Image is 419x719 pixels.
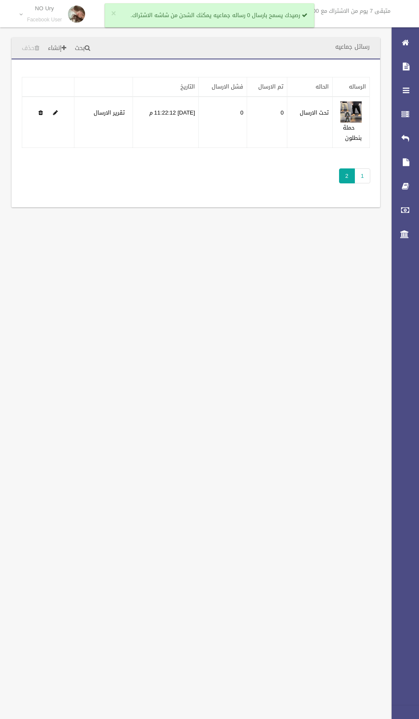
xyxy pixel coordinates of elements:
a: Edit [53,107,58,118]
p: NO Ury [27,5,62,12]
a: بحث [71,41,94,56]
td: 0 [199,97,247,148]
a: تقرير الارسال [94,107,125,118]
header: رسائل جماعيه [325,38,380,55]
div: رصيدك يسمح بارسال 0 رساله جماعيه يمكنك الشحن من شاشه الاشتراك. [105,3,314,27]
a: Edit [340,107,362,118]
a: حملة بنطلون [343,122,362,143]
a: التاريخ [180,81,195,92]
a: فشل الارسال [212,81,243,92]
a: إنشاء [44,41,70,56]
span: 2 [339,168,355,183]
label: تحت الارسال [300,108,329,118]
td: [DATE] 11:22:12 م [133,97,199,148]
button: × [111,9,116,18]
a: 1 [354,168,370,183]
small: Facebook User [27,17,62,23]
td: 0 [247,97,287,148]
th: الحاله [287,77,333,97]
img: 638925385974694887.jpg [340,101,362,123]
a: تم الارسال [258,81,283,92]
th: الرساله [333,77,370,97]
